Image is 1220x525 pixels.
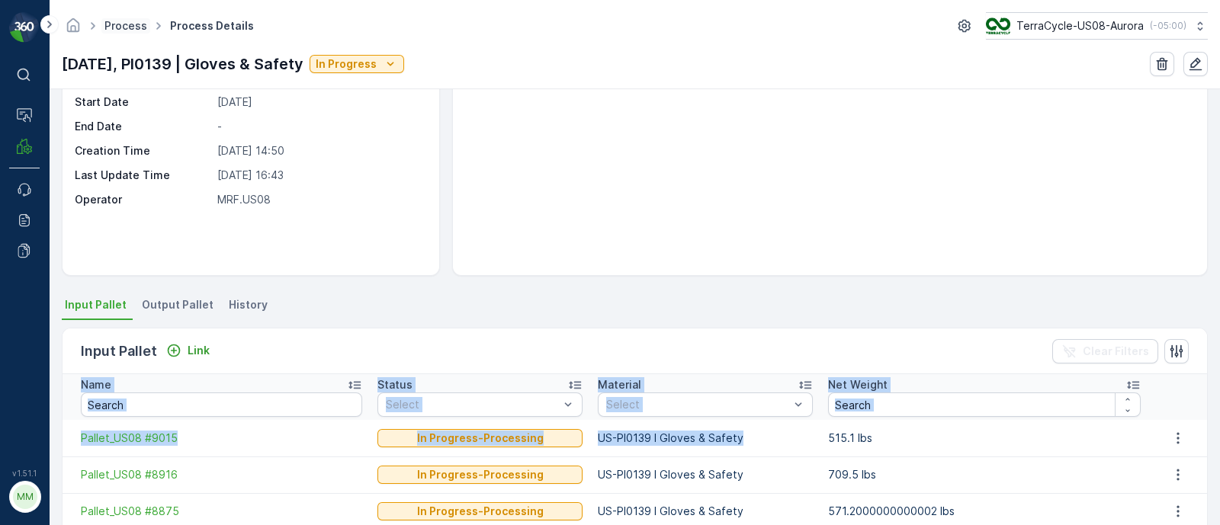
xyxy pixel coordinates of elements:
p: Material [598,377,641,392]
p: [DATE] 16:43 [217,168,422,183]
span: History [229,297,268,312]
p: Name [81,377,111,392]
p: ( -05:00 ) [1150,20,1186,32]
p: 709.5 lbs [828,467,1141,482]
button: TerraCycle-US08-Aurora(-05:00) [986,12,1208,40]
button: Link [160,341,216,360]
span: Process Details [167,18,257,34]
p: Status [377,377,413,392]
p: In Progress-Processing [417,431,544,446]
button: In Progress-Processing [377,429,583,447]
button: MM [9,481,40,513]
span: v 1.51.1 [9,469,40,478]
p: Input Pallet [81,341,157,362]
p: US-PI0139 I Gloves & Safety [598,467,813,482]
a: Process [104,19,147,32]
p: Link [188,343,210,358]
p: MRF.US08 [217,192,422,207]
button: In Progress-Processing [377,466,583,484]
p: Creation Time [75,143,211,158]
a: Pallet_US08 #8875 [81,504,362,519]
img: image_ci7OI47.png [986,18,1010,34]
a: Homepage [65,23,82,36]
p: Select [386,397,559,412]
button: In Progress [310,55,404,73]
p: [DATE] [217,94,422,110]
img: logo [9,12,40,43]
a: Pallet_US08 #8916 [81,467,362,482]
p: 515.1 lbs [828,431,1141,446]
a: Pallet_US08 #9015 [81,431,362,446]
span: Output Pallet [142,297,213,312]
input: Search [81,392,362,417]
p: US-PI0139 I Gloves & Safety [598,431,813,446]
p: Select [606,397,789,412]
div: MM [13,485,37,509]
p: [DATE] 14:50 [217,143,422,158]
p: 571.2000000000002 lbs [828,504,1141,519]
span: Input Pallet [65,297,127,312]
p: In Progress-Processing [417,504,544,519]
p: Clear Filters [1083,344,1149,359]
p: End Date [75,119,211,134]
button: Clear Filters [1052,339,1158,363]
p: Start Date [75,94,211,110]
p: [DATE], PI0139 | Gloves & Safety [62,53,303,75]
p: In Progress-Processing [417,467,544,482]
p: TerraCycle-US08-Aurora [1016,18,1144,34]
p: Net Weight [828,377,888,392]
button: In Progress-Processing [377,502,583,520]
p: - [217,119,422,134]
input: Search [828,392,1141,417]
p: Operator [75,192,211,207]
p: In Progress [316,56,377,72]
p: US-PI0139 I Gloves & Safety [598,504,813,519]
p: Last Update Time [75,168,211,183]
